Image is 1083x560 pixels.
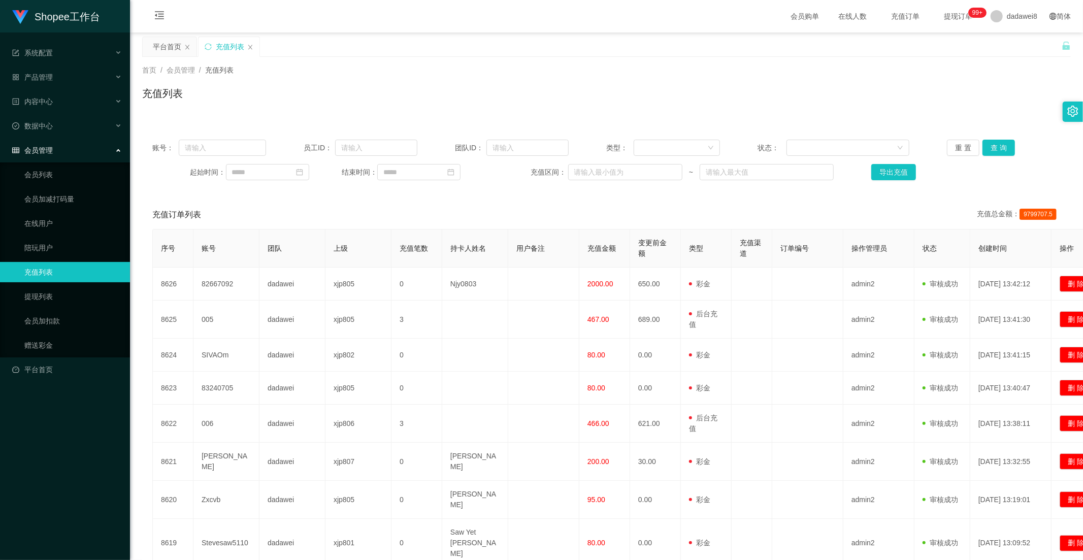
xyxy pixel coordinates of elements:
span: 类型 [689,244,703,252]
td: admin2 [843,339,914,372]
span: 充值区间： [531,167,568,178]
span: 审核成功 [923,315,958,323]
span: 提现订单 [939,13,977,20]
td: dadawei [259,372,325,405]
h1: Shopee工作台 [35,1,100,33]
td: [DATE] 13:40:47 [970,372,1052,405]
td: 8626 [153,268,193,301]
sup: 259 [968,8,987,18]
span: 变更前金额 [638,239,667,257]
span: ~ [682,167,700,178]
td: xjp806 [325,405,391,443]
i: 图标: close [247,44,253,50]
td: [PERSON_NAME] [442,443,508,481]
span: 充值列表 [205,66,234,74]
span: 80.00 [587,351,605,359]
span: 操作管理员 [851,244,887,252]
td: 3 [391,301,442,339]
td: 0 [391,443,442,481]
span: 审核成功 [923,280,958,288]
td: xjp802 [325,339,391,372]
span: 审核成功 [923,351,958,359]
td: [DATE] 13:32:55 [970,443,1052,481]
td: 8625 [153,301,193,339]
i: 图标: setting [1067,106,1078,117]
button: 查 询 [982,140,1015,156]
td: xjp805 [325,481,391,519]
span: 产品管理 [12,73,53,81]
span: 员工ID： [304,143,335,153]
span: / [199,66,201,74]
td: [PERSON_NAME] [442,481,508,519]
td: 005 [193,301,259,339]
a: 图标: dashboard平台首页 [12,359,122,380]
td: 689.00 [630,301,681,339]
td: dadawei [259,268,325,301]
td: admin2 [843,301,914,339]
span: 彩金 [689,496,710,504]
span: 团队 [268,244,282,252]
td: 3 [391,405,442,443]
a: 赠送彩金 [24,335,122,355]
td: admin2 [843,481,914,519]
td: dadawei [259,443,325,481]
span: 彩金 [689,384,710,392]
img: logo.9652507e.png [12,10,28,24]
i: 图标: down [897,145,903,152]
td: xjp805 [325,268,391,301]
span: 操作 [1060,244,1074,252]
td: 0 [391,268,442,301]
span: 用户备注 [516,244,545,252]
td: xjp805 [325,301,391,339]
span: 200.00 [587,457,609,466]
a: 充值列表 [24,262,122,282]
i: 图标: check-circle-o [12,122,19,129]
td: [DATE] 13:19:01 [970,481,1052,519]
a: 在线用户 [24,213,122,234]
td: 0.00 [630,339,681,372]
a: 提现列表 [24,286,122,307]
span: 95.00 [587,496,605,504]
span: 会员管理 [12,146,53,154]
input: 请输入 [179,140,266,156]
td: admin2 [843,372,914,405]
td: [DATE] 13:41:15 [970,339,1052,372]
span: 内容中心 [12,97,53,106]
span: 充值订单 [886,13,925,20]
span: 审核成功 [923,384,958,392]
i: 图标: table [12,147,19,154]
span: 彩金 [689,351,710,359]
i: 图标: down [708,145,714,152]
span: 审核成功 [923,539,958,547]
span: 结束时间： [342,167,377,178]
td: 8624 [153,339,193,372]
td: 8623 [153,372,193,405]
td: [DATE] 13:42:12 [970,268,1052,301]
td: dadawei [259,301,325,339]
span: 审核成功 [923,457,958,466]
td: [DATE] 13:41:30 [970,301,1052,339]
input: 请输入 [486,140,569,156]
td: admin2 [843,405,914,443]
i: 图标: menu-fold [142,1,177,33]
span: 持卡人姓名 [450,244,486,252]
button: 重 置 [947,140,979,156]
span: 状态： [758,143,787,153]
span: 充值金额 [587,244,616,252]
i: 图标: calendar [447,169,454,176]
span: 后台充值 [689,310,717,328]
span: 466.00 [587,419,609,427]
span: 订单编号 [780,244,809,252]
td: admin2 [843,268,914,301]
span: 在线人数 [833,13,872,20]
td: 30.00 [630,443,681,481]
input: 请输入最小值为 [568,164,682,180]
td: 83240705 [193,372,259,405]
td: 0 [391,481,442,519]
td: dadawei [259,405,325,443]
input: 请输入 [335,140,417,156]
td: SIVAOm [193,339,259,372]
span: 80.00 [587,539,605,547]
td: 0.00 [630,481,681,519]
i: 图标: form [12,49,19,56]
